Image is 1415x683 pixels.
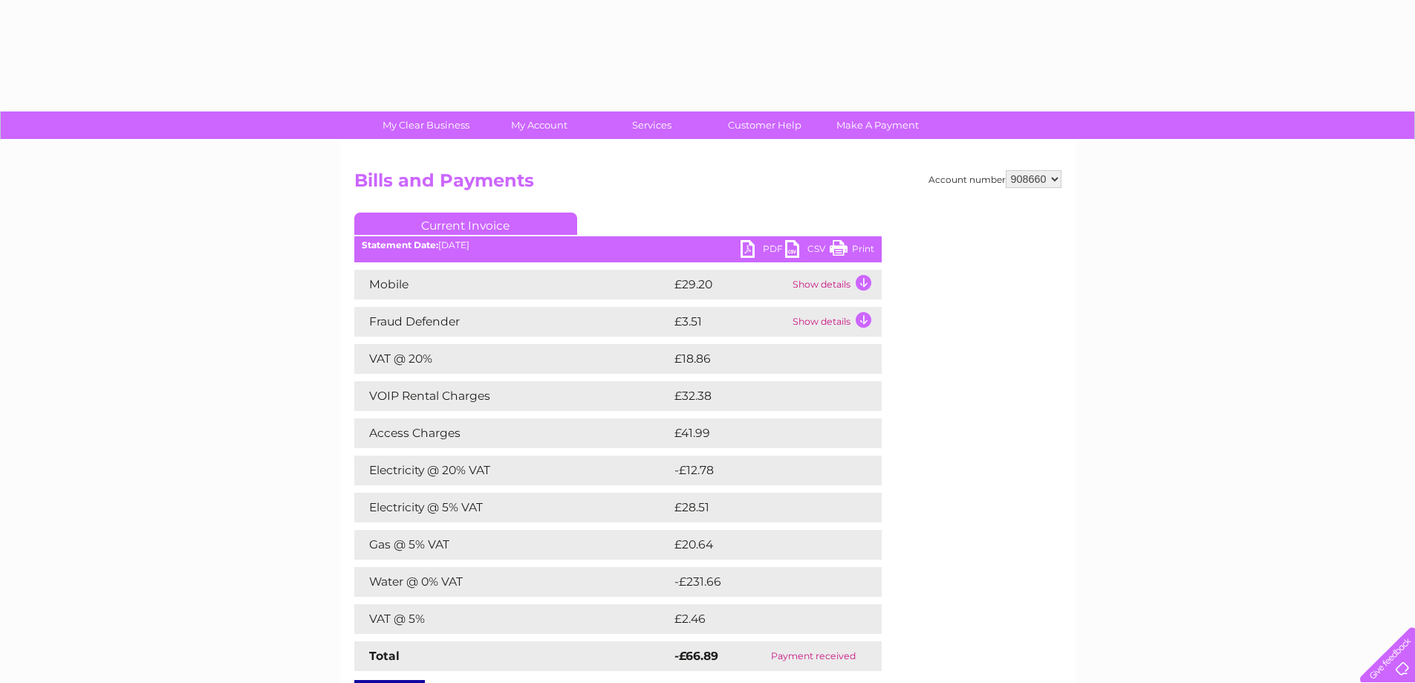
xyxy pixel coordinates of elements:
[816,111,939,139] a: Make A Payment
[365,111,487,139] a: My Clear Business
[671,307,789,337] td: £3.51
[671,418,850,448] td: £41.99
[354,170,1061,198] h2: Bills and Payments
[354,418,671,448] td: Access Charges
[478,111,600,139] a: My Account
[671,344,851,374] td: £18.86
[354,344,671,374] td: VAT @ 20%
[354,270,671,300] td: Mobile
[354,456,671,485] td: Electricity @ 20% VAT
[362,239,438,250] b: Statement Date:
[354,213,577,235] a: Current Invoice
[928,170,1061,188] div: Account number
[354,493,671,522] td: Electricity @ 5% VAT
[741,240,785,262] a: PDF
[671,270,789,300] td: £29.20
[354,307,671,337] td: Fraud Defender
[789,307,882,337] td: Show details
[671,530,853,560] td: £20.64
[354,530,671,560] td: Gas @ 5% VAT
[789,270,882,300] td: Show details
[785,240,830,262] a: CSV
[674,649,718,663] strong: -£66.89
[746,641,881,671] td: Payment received
[703,111,826,139] a: Customer Help
[671,456,853,485] td: -£12.78
[830,240,874,262] a: Print
[369,649,400,663] strong: Total
[671,381,851,411] td: £32.38
[671,604,848,634] td: £2.46
[671,567,856,597] td: -£231.66
[354,381,671,411] td: VOIP Rental Charges
[354,240,882,250] div: [DATE]
[354,604,671,634] td: VAT @ 5%
[354,567,671,597] td: Water @ 0% VAT
[591,111,713,139] a: Services
[671,493,850,522] td: £28.51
